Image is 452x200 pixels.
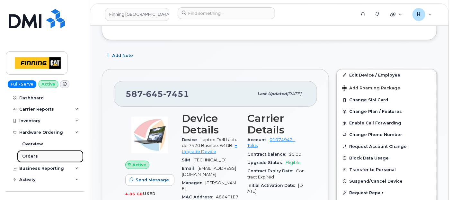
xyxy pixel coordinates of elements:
button: Transfer to Personal [337,164,437,176]
button: Change Plan / Features [337,106,437,117]
span: Upgrade Status [248,160,286,165]
button: Add Note [102,50,138,61]
span: Last updated [257,91,287,96]
img: image20231002-4137094-w7irqb.jpeg [130,116,169,154]
span: Initial Activation Date [248,183,298,188]
span: [DATE] [287,91,301,96]
button: Block Data Usage [337,152,437,164]
button: Request Repair [337,187,437,199]
span: 645 [143,89,163,99]
h3: Carrier Details [248,113,306,136]
span: used [143,191,156,196]
span: Manager [182,180,205,185]
button: Change Phone Number [337,129,437,141]
span: Change Plan / Features [349,109,402,114]
span: 4.86 GB [125,192,143,196]
h3: Device Details [182,113,240,136]
button: Change SIM Card [337,94,437,106]
span: [PERSON_NAME] [182,180,236,191]
span: Device [182,137,200,142]
button: Add Roaming Package [337,81,437,94]
span: H [417,11,421,18]
span: $0.00 [289,152,302,157]
span: Send Message [136,177,169,183]
span: Enable Call Forwarding [349,121,401,126]
span: 587 [126,89,189,99]
span: [TECHNICAL_ID] [193,158,226,162]
span: 7451 [163,89,189,99]
span: Contract balance [248,152,289,157]
a: Finning Canada [105,8,169,21]
button: Enable Call Forwarding [337,117,437,129]
span: Add Roaming Package [342,86,400,92]
span: Contract Expired [248,168,305,179]
a: Edit Device / Employee [337,69,437,81]
span: Contract Expiry Date [248,168,296,173]
span: SIM [182,158,193,162]
a: 01074942 - Telus [248,137,296,148]
span: Add Note [112,52,133,59]
span: Email [182,166,198,171]
input: Find something... [178,7,275,19]
span: Suspend/Cancel Device [349,179,403,184]
div: Quicklinks [386,8,407,21]
span: [EMAIL_ADDRESS][DOMAIN_NAME] [182,166,236,177]
span: Eligible [286,160,301,165]
span: Account [248,137,270,142]
span: MAC Address [182,195,216,199]
button: Send Message [125,174,174,186]
a: + Upgrade Device [182,143,237,154]
button: Request Account Change [337,141,437,152]
button: Suspend/Cancel Device [337,176,437,187]
span: Laptop Dell Latitude 7420 Business 64GB [182,137,237,148]
div: hakaur@dminc.com [408,8,437,21]
span: Active [133,162,146,168]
